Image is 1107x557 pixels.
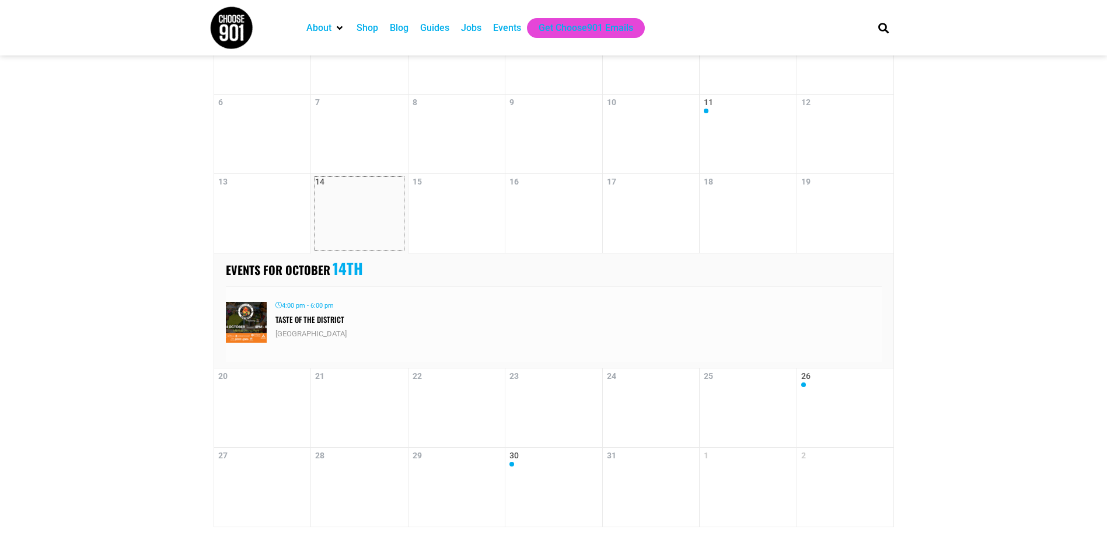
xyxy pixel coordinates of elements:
[310,448,408,527] dt: 28
[797,448,894,527] dt: 2
[602,174,700,253] dt: 17
[493,21,521,35] a: Events
[874,18,893,37] div: Search
[214,174,311,253] dt: 13
[310,95,408,174] dt: 7
[301,18,858,38] nav: Main nav
[539,21,633,35] a: Get Choose901 Emails
[797,174,894,253] dt: 19
[602,448,700,527] dt: 31
[408,448,505,527] dt: 29
[699,368,797,448] dt: 25
[306,21,331,35] a: About
[315,177,404,250] a: 14
[602,95,700,174] dt: 10
[704,98,792,170] a: 11
[801,371,889,444] a: 26
[505,174,602,253] dt: 16
[461,21,481,35] a: Jobs
[390,21,408,35] a: Blog
[797,95,894,174] dt: 12
[505,95,602,174] dt: 9
[357,21,378,35] a: Shop
[310,368,408,448] dt: 21
[602,368,700,448] dt: 24
[408,95,505,174] dt: 8
[420,21,449,35] a: Guides
[214,448,311,527] dt: 27
[275,302,882,309] div: 4:00 pm - 6:00 pm
[505,368,602,448] dt: 23
[408,174,505,253] dt: 15
[408,368,505,448] dt: 22
[509,451,598,524] a: 30
[226,262,330,277] h6: Events for October
[214,95,311,174] dt: 6
[699,174,797,253] dt: 18
[333,259,363,277] h3: 14th
[699,448,797,527] dt: 1
[275,314,344,325] a: Taste of the District
[301,18,351,38] div: About
[214,368,311,448] dt: 20
[275,329,882,339] div: [GEOGRAPHIC_DATA]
